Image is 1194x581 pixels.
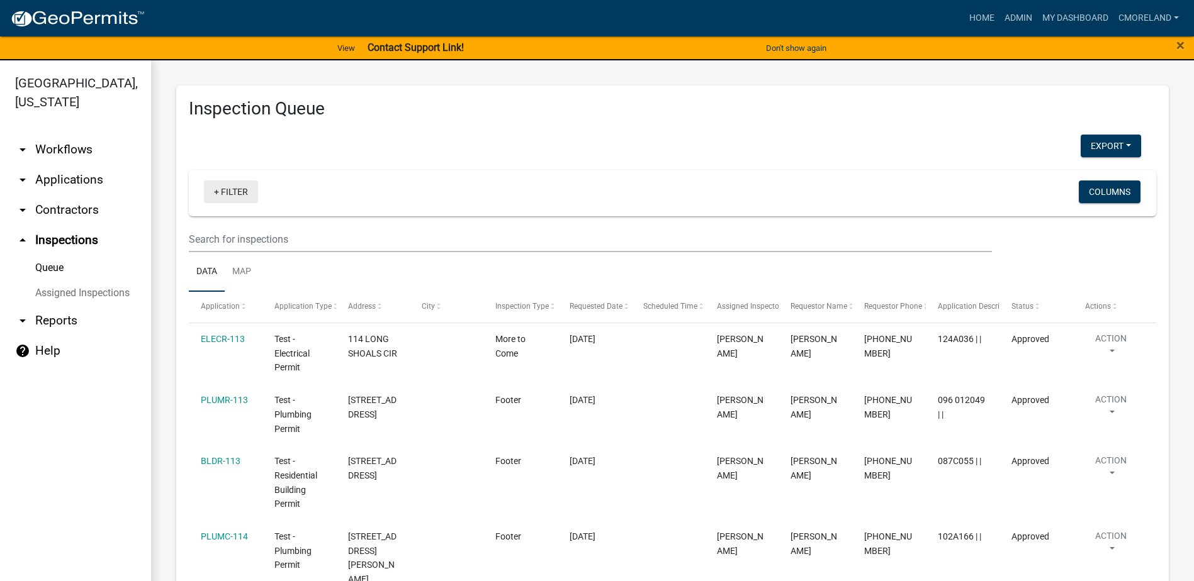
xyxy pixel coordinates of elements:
[717,395,763,419] span: Jay Johnston
[495,334,526,358] span: More to Come
[717,531,763,556] span: Jay Johnston
[15,343,30,358] i: help
[1079,180,1140,203] button: Columns
[1011,531,1049,541] span: Approved
[864,456,912,480] span: 706-485-2776
[1176,38,1185,53] button: Close
[336,292,410,322] datatable-header-cell: Address
[1085,332,1137,363] button: Action
[864,334,912,358] span: 706-485-2776
[864,531,912,556] span: 706-485-2776
[189,252,225,292] a: Data
[1113,6,1184,30] a: cmoreland
[201,334,245,344] a: ELECR-113
[938,395,985,419] span: 096 012049 | |
[348,456,397,480] span: 115 S CAY DR
[1176,36,1185,54] span: ×
[1085,454,1137,485] button: Action
[570,334,595,344] span: 01/05/2022
[422,302,435,311] span: City
[410,292,483,322] datatable-header-cell: City
[1085,529,1137,561] button: Action
[274,456,317,509] span: Test - Residential Building Permit
[704,292,778,322] datatable-header-cell: Assigned Inspector
[495,395,521,405] span: Footer
[717,456,763,480] span: Jay Johnston
[938,302,1017,311] span: Application Description
[1073,292,1147,322] datatable-header-cell: Actions
[570,531,595,541] span: 01/07/2022
[1085,393,1137,424] button: Action
[791,302,847,311] span: Requestor Name
[348,334,397,358] span: 114 LONG SHOALS CIR
[15,313,30,328] i: arrow_drop_down
[15,142,30,157] i: arrow_drop_down
[964,6,1000,30] a: Home
[495,531,521,541] span: Footer
[570,302,622,311] span: Requested Date
[274,395,312,434] span: Test - Plumbing Permit
[274,302,332,311] span: Application Type
[274,334,310,373] span: Test - Electrical Permit
[1037,6,1113,30] a: My Dashboard
[1011,334,1049,344] span: Approved
[15,202,30,218] i: arrow_drop_down
[204,180,258,203] a: + Filter
[332,38,360,58] a: View
[852,292,926,322] datatable-header-cell: Requestor Phone
[15,233,30,248] i: arrow_drop_up
[791,395,837,419] span: Angela Waldroup
[189,292,262,322] datatable-header-cell: Application
[717,302,782,311] span: Assigned Inspector
[1085,302,1111,311] span: Actions
[926,292,1000,322] datatable-header-cell: Application Description
[348,302,376,311] span: Address
[570,456,595,466] span: 01/06/2022
[938,334,981,344] span: 124A036 | |
[631,292,704,322] datatable-header-cell: Scheduled Time
[1011,395,1049,405] span: Approved
[201,456,240,466] a: BLDR-113
[864,302,922,311] span: Requestor Phone
[791,334,837,358] span: Kenteria Williams
[938,531,981,541] span: 102A166 | |
[570,395,595,405] span: 01/05/2022
[938,456,981,466] span: 087C055 | |
[1000,6,1037,30] a: Admin
[791,456,837,480] span: Angela Waldroup
[483,292,557,322] datatable-header-cell: Inspection Type
[864,395,912,419] span: 706-485-2776
[761,38,831,58] button: Don't show again
[15,172,30,187] i: arrow_drop_down
[1000,292,1073,322] datatable-header-cell: Status
[201,395,248,405] a: PLUMR-113
[189,226,992,252] input: Search for inspections
[557,292,631,322] datatable-header-cell: Requested Date
[189,98,1156,119] h3: Inspection Queue
[495,456,521,466] span: Footer
[201,302,240,311] span: Application
[274,531,312,570] span: Test - Plumbing Permit
[225,252,259,292] a: Map
[201,531,248,541] a: PLUMC-114
[791,531,837,556] span: Angela Waldroup
[1011,456,1049,466] span: Approved
[262,292,336,322] datatable-header-cell: Application Type
[717,334,763,358] span: Casey Mason
[779,292,852,322] datatable-header-cell: Requestor Name
[368,41,464,53] strong: Contact Support Link!
[643,302,697,311] span: Scheduled Time
[1011,302,1033,311] span: Status
[1081,135,1141,157] button: Export
[495,302,549,311] span: Inspection Type
[348,395,397,419] span: 195 ALEXANDER LAKES DR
